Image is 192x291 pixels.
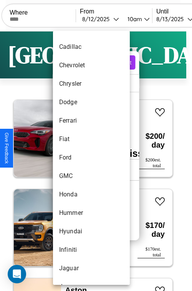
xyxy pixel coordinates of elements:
li: Jaguar [53,259,130,278]
li: Ford [53,148,130,167]
li: Infiniti [53,241,130,259]
li: Fiat [53,130,130,148]
div: Open Intercom Messenger [8,265,26,283]
li: Honda [53,185,130,204]
li: Cadillac [53,38,130,56]
li: GMC [53,167,130,185]
li: Ferrari [53,111,130,130]
li: Hyundai [53,222,130,241]
div: Give Feedback [4,133,9,164]
li: Chrysler [53,75,130,93]
li: Chevrolet [53,56,130,75]
li: Dodge [53,93,130,111]
li: Hummer [53,204,130,222]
